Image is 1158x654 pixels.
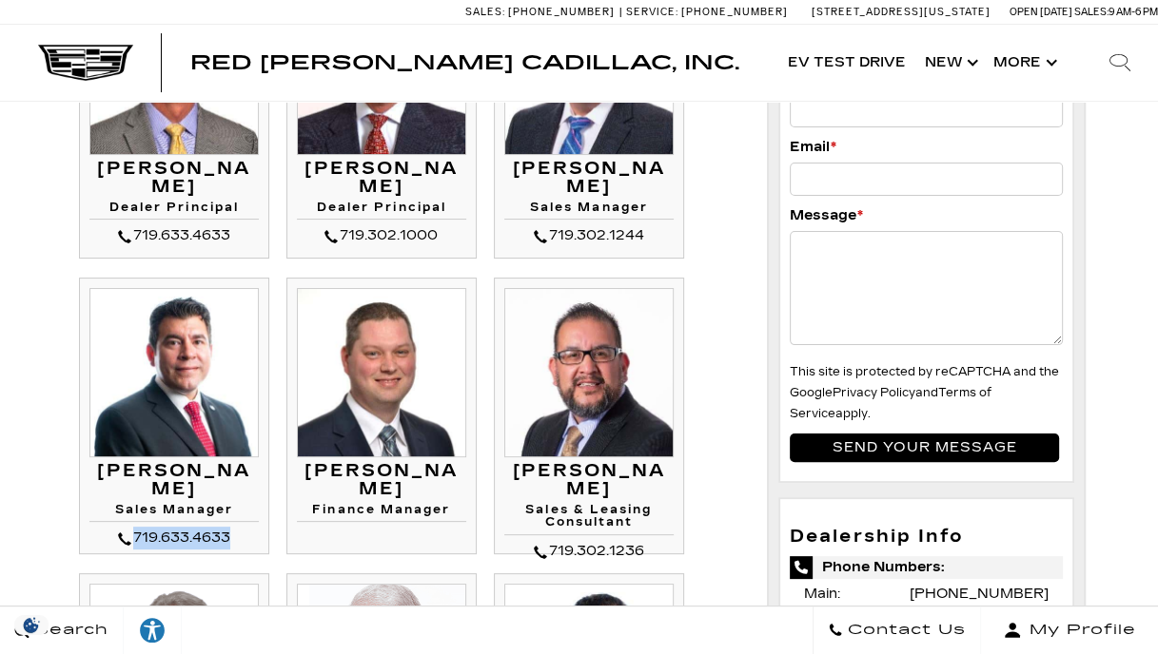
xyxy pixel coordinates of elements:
input: Send your message [790,433,1059,462]
label: Email [790,137,836,158]
textarea: Message* [790,231,1063,345]
div: Search [1082,25,1158,101]
h3: Dealership Info [790,528,1063,547]
a: Privacy Policy [833,386,915,399]
h4: Sales Manager [89,504,259,522]
span: Contact Us [843,617,966,644]
div: 719.633.4633 [89,527,259,549]
button: Open user profile menu [981,606,1158,654]
div: 719.633.4633 [89,224,259,247]
section: Click to Open Cookie Consent Modal [10,615,53,635]
a: Sales: [PHONE_NUMBER] [465,7,619,17]
span: Main: [804,586,840,602]
h4: Dealer Principal [89,202,259,220]
span: [PHONE_NUMBER] [508,6,615,18]
h3: [PERSON_NAME] [297,462,466,500]
a: [PHONE_NUMBER] [910,586,1049,602]
a: Service: [PHONE_NUMBER] [619,7,793,17]
a: Contact Us [813,606,981,654]
h4: Dealer Principal [297,202,466,220]
h3: [PERSON_NAME] [89,160,259,198]
button: More [984,25,1063,101]
div: Explore your accessibility options [124,616,181,644]
label: Message [790,205,863,226]
span: [PHONE_NUMBER] [681,6,788,18]
a: Red [PERSON_NAME] Cadillac, Inc. [190,53,739,72]
small: This site is protected by reCAPTCHA and the Google and apply. [790,365,1059,420]
img: Opt-Out Icon [10,615,53,635]
a: New [915,25,984,101]
div: 719.302.1244 [504,224,674,247]
span: Search [29,617,108,644]
span: 9 AM-6 PM [1109,6,1158,18]
h3: [PERSON_NAME] [504,462,674,500]
span: Sales: [465,6,505,18]
span: Service: [626,6,678,18]
a: EV Test Drive [778,25,915,101]
span: Phone Numbers: [790,556,1063,579]
span: Red [PERSON_NAME] Cadillac, Inc. [190,51,739,74]
div: 719.302.1236 [504,540,674,563]
img: Cadillac Dark Logo with Cadillac White Text [38,45,133,81]
h3: [PERSON_NAME] [89,462,259,500]
h3: [PERSON_NAME] [504,160,674,198]
a: [STREET_ADDRESS][US_STATE] [812,6,991,18]
div: 719.302.1000 [297,224,466,247]
input: Email* [790,163,1063,195]
h4: Finance Manager [297,504,466,522]
a: Explore your accessibility options [124,606,182,654]
h3: [PERSON_NAME] [297,160,466,198]
a: Terms of Service [790,386,991,420]
span: Open [DATE] [1010,6,1072,18]
h4: Sales & Leasing Consultant [504,504,674,534]
input: Last Name* [790,95,1063,127]
span: My Profile [1022,617,1136,644]
span: Sales: [1074,6,1109,18]
h4: Sales Manager [504,202,674,220]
